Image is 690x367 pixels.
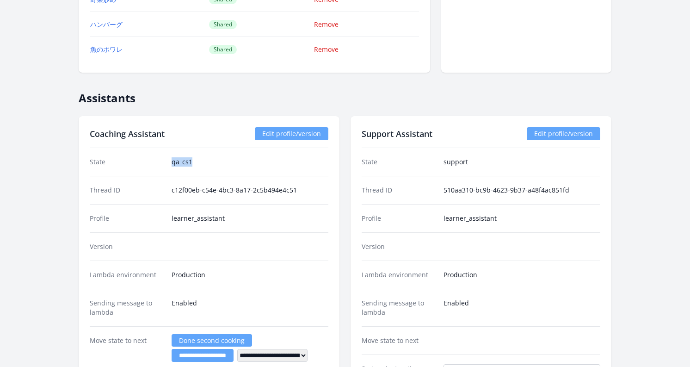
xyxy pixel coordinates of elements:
[362,127,432,140] h2: Support Assistant
[90,127,165,140] h2: Coaching Assistant
[172,334,252,347] a: Done second cooking
[90,214,164,223] dt: Profile
[362,157,436,167] dt: State
[527,127,600,140] a: Edit profile/version
[444,157,600,167] dd: support
[90,45,123,54] a: 魚のポワレ
[362,186,436,195] dt: Thread ID
[444,214,600,223] dd: learner_assistant
[444,270,600,280] dd: Production
[90,20,123,29] a: ハンバーグ
[362,242,436,251] dt: Version
[362,299,436,317] dt: Sending message to lambda
[90,186,164,195] dt: Thread ID
[90,242,164,251] dt: Version
[90,336,164,362] dt: Move state to next
[255,127,328,140] a: Edit profile/version
[172,186,328,195] dd: c12f00eb-c54e-4bc3-8a17-2c5b494e4c51
[172,157,328,167] dd: qa_cs1
[90,299,164,317] dt: Sending message to lambda
[79,84,611,105] h2: Assistants
[314,45,339,54] a: Remove
[172,214,328,223] dd: learner_assistant
[209,20,237,29] span: Shared
[209,45,237,54] span: Shared
[362,336,436,345] dt: Move state to next
[172,270,328,280] dd: Production
[362,214,436,223] dt: Profile
[444,299,600,317] dd: Enabled
[172,299,328,317] dd: Enabled
[90,157,164,167] dt: State
[444,186,600,195] dd: 510aa310-bc9b-4623-9b37-a48f4ac851fd
[90,270,164,280] dt: Lambda environment
[314,20,339,29] a: Remove
[362,270,436,280] dt: Lambda environment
